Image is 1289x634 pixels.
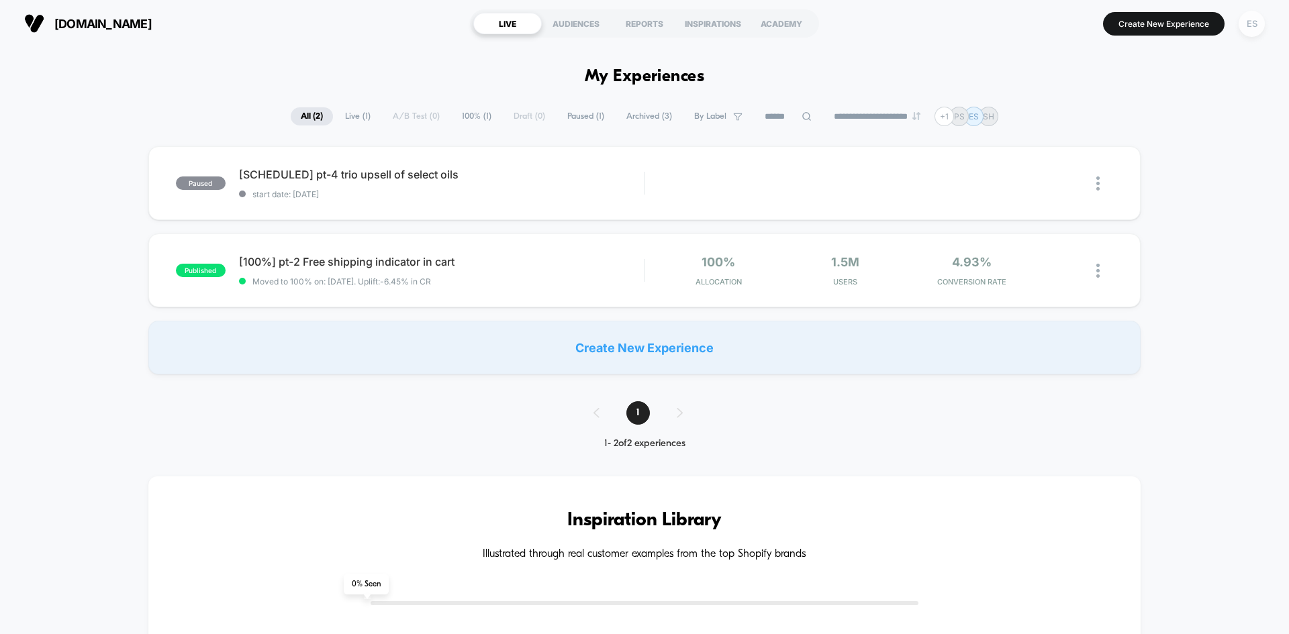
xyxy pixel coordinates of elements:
span: [100%] pt-2 Free shipping indicator in cart [239,255,644,268]
span: Allocation [696,277,742,286]
span: 4.93% [952,255,992,269]
span: [DOMAIN_NAME] [54,17,152,31]
h3: Inspiration Library [189,510,1100,531]
div: Create New Experience [148,321,1141,374]
button: Create New Experience [1103,12,1225,36]
span: 0 % Seen [344,574,389,594]
div: + 1 [935,107,954,126]
p: ES [969,111,979,121]
p: SH [983,111,994,121]
p: PS [954,111,965,121]
div: LIVE [473,13,542,34]
span: 100% [702,255,735,269]
span: Paused ( 1 ) [557,107,614,125]
span: start date: [DATE] [239,189,644,199]
h1: My Experiences [585,67,705,87]
span: Users [785,277,906,286]
span: Live ( 1 ) [335,107,381,125]
div: ES [1239,11,1265,37]
span: All ( 2 ) [291,107,333,125]
div: ACADEMY [747,13,816,34]
img: close [1096,176,1100,191]
div: INSPIRATIONS [679,13,747,34]
img: Visually logo [24,13,44,34]
span: By Label [694,111,726,121]
button: ES [1235,10,1269,38]
span: Archived ( 3 ) [616,107,682,125]
span: CONVERSION RATE [912,277,1032,286]
img: close [1096,264,1100,278]
span: [SCHEDULED] pt-4 trio upsell of select oils [239,168,644,181]
div: 1 - 2 of 2 experiences [580,438,710,450]
img: end [912,112,920,120]
span: 1.5M [831,255,859,269]
button: [DOMAIN_NAME] [20,13,156,34]
span: published [176,264,226,277]
span: 1 [626,401,650,425]
span: Moved to 100% on: [DATE] . Uplift: -6.45% in CR [252,276,431,286]
span: paused [176,176,226,190]
h4: Illustrated through real customer examples from the top Shopify brands [189,548,1100,561]
span: 100% ( 1 ) [452,107,502,125]
div: AUDIENCES [542,13,610,34]
div: REPORTS [610,13,679,34]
